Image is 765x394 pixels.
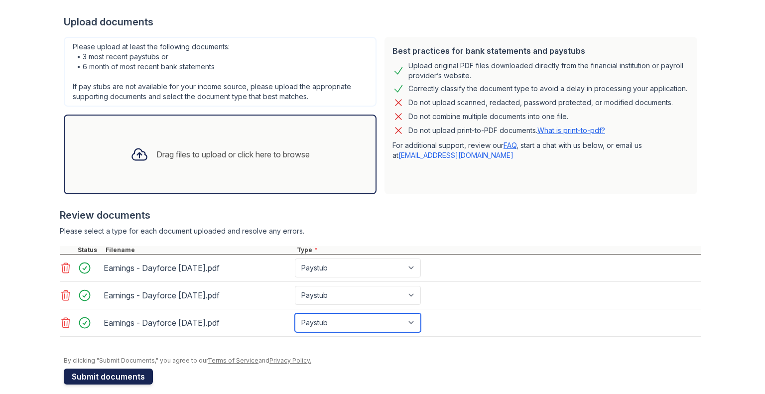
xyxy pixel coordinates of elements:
div: Please upload at least the following documents: • 3 most recent paystubs or • 6 month of most rec... [64,37,377,107]
div: Type [295,246,701,254]
div: Do not combine multiple documents into one file. [408,111,568,123]
div: Drag files to upload or click here to browse [156,148,310,160]
a: Privacy Policy. [269,357,311,364]
div: Earnings - Dayforce [DATE].pdf [104,287,291,303]
div: Correctly classify the document type to avoid a delay in processing your application. [408,83,687,95]
div: Earnings - Dayforce [DATE].pdf [104,260,291,276]
div: Please select a type for each document uploaded and resolve any errors. [60,226,701,236]
div: Do not upload scanned, redacted, password protected, or modified documents. [408,97,673,109]
div: Status [76,246,104,254]
button: Submit documents [64,369,153,385]
a: [EMAIL_ADDRESS][DOMAIN_NAME] [398,151,513,159]
div: Upload original PDF files downloaded directly from the financial institution or payroll provider’... [408,61,689,81]
div: Review documents [60,208,701,222]
div: Upload documents [64,15,701,29]
a: FAQ [504,141,516,149]
a: Terms of Service [208,357,258,364]
p: For additional support, review our , start a chat with us below, or email us at [392,140,689,160]
p: Do not upload print-to-PDF documents. [408,126,605,135]
div: Best practices for bank statements and paystubs [392,45,689,57]
a: What is print-to-pdf? [537,126,605,134]
div: Earnings - Dayforce [DATE].pdf [104,315,291,331]
div: By clicking "Submit Documents," you agree to our and [64,357,701,365]
div: Filename [104,246,295,254]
